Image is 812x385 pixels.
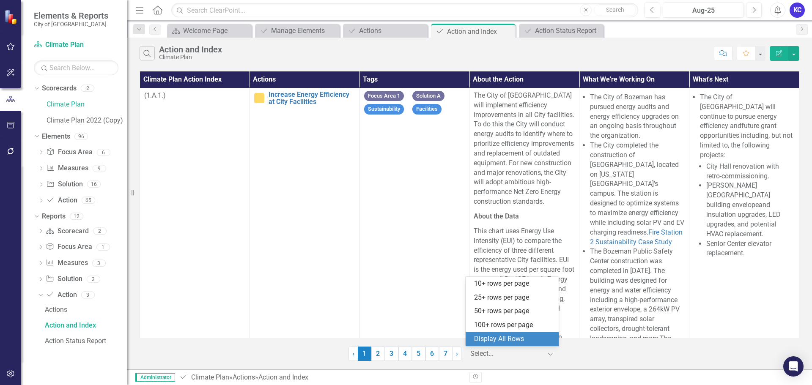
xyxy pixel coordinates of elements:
[46,290,77,300] a: Action
[359,25,425,36] div: Actions
[590,141,684,246] span: The City completed the construction of [GEOGRAPHIC_DATA], located on [US_STATE][GEOGRAPHIC_DATA]’...
[398,347,412,361] a: 4
[47,100,127,109] a: Climate Plan
[700,122,793,159] span: future grant opportunities including, but not limited to, the following projects:
[46,147,92,157] a: Focus Area
[45,306,127,314] div: Actions
[385,347,398,361] a: 3
[666,5,741,16] div: Aug-25
[269,91,355,106] a: Increase Energy Efficiency at City Facilities
[700,93,777,130] span: The City of [GEOGRAPHIC_DATA] will continue to pursue energy efficiency and
[474,306,554,316] div: 50+ rows per page
[456,350,458,358] span: ›
[92,259,106,267] div: 3
[43,334,127,348] a: Action Status Report
[46,164,88,173] a: Measures
[535,25,601,36] div: Action Status Report
[364,91,404,101] span: Focus Area 1
[46,227,88,236] a: Scorecard
[412,347,425,361] a: 5
[425,347,439,361] a: 6
[474,293,554,303] div: 25+ rows per page
[594,4,636,16] button: Search
[783,356,804,377] div: Open Intercom Messenger
[474,320,554,330] div: 100+ rows per page
[474,91,575,208] p: The City of [GEOGRAPHIC_DATA] will implement efficiency improvements in all City facilities. To d...
[721,172,769,180] span: commissioning.
[42,132,70,142] a: Elements
[352,350,354,358] span: ‹
[706,240,771,257] span: Senior Center elevator replacement.
[590,228,683,246] a: Fire Station 2 Sustainability Case Study
[46,180,82,189] a: Solution
[412,91,444,101] span: Solution A
[87,181,101,188] div: 16
[258,373,308,381] div: Action and Index
[358,347,371,361] span: 1
[43,303,127,317] a: Actions
[97,149,110,156] div: 6
[70,213,83,220] div: 12
[439,347,453,361] a: 7
[46,258,88,268] a: Measures
[447,26,513,37] div: Action and Index
[96,243,110,251] div: 1
[590,247,680,342] span: The Bozeman Public Safety Center construction was completed in [DATE]. The building was designed ...
[144,91,166,99] span: (1.A.1.)
[87,276,100,283] div: 3
[706,201,770,218] span: and insulation
[82,197,95,204] div: 65
[159,45,222,54] div: Action and Index
[46,196,77,205] a: Action
[738,210,765,218] span: upgrades
[43,319,127,332] a: Action and Index
[345,25,425,36] a: Actions
[34,11,108,21] span: Elements & Reports
[159,54,222,60] div: Climate Plan
[364,104,404,115] span: Sustainability
[34,40,118,50] a: Climate Plan
[706,181,770,209] span: [PERSON_NAME][GEOGRAPHIC_DATA] building envelope
[45,337,127,345] div: Action Status Report
[46,242,92,252] a: Focus Area
[706,162,779,180] span: City Hall renovation with retro
[179,373,463,382] div: » »
[606,6,624,13] span: Search
[4,10,19,25] img: ClearPoint Strategy
[74,133,88,140] div: 96
[257,25,337,36] a: Manage Elements
[45,322,127,329] div: Action and Index
[233,373,255,381] a: Actions
[521,25,601,36] a: Action Status Report
[183,25,250,36] div: Welcome Page
[93,165,106,172] div: 9
[81,292,95,299] div: 3
[271,25,337,36] div: Manage Elements
[790,3,805,18] button: KC
[42,84,77,93] a: Scorecards
[46,274,82,284] a: Solution
[663,3,744,18] button: Aug-25
[474,212,519,220] strong: About the Data
[474,334,554,344] div: Display All Rows
[42,212,66,221] a: Reports
[135,373,175,382] span: Administrator
[34,21,108,27] small: City of [GEOGRAPHIC_DATA]
[720,172,721,180] span: -
[191,373,229,381] a: Climate Plan
[706,210,781,238] span: , LED upgrades, and potential HVAC replacement.
[254,93,264,103] img: In Progress
[590,93,679,139] span: The City of Bozeman has pursued energy audits and energy efficiency upgrades on an ongoing basis ...
[47,116,127,126] a: Climate Plan 2022 (Copy)
[169,25,250,36] a: Welcome Page
[371,347,385,361] a: 2
[81,85,94,92] div: 2
[171,3,638,18] input: Search ClearPoint...
[412,104,442,115] span: Facilities
[34,60,118,75] input: Search Below...
[93,227,107,235] div: 2
[474,279,554,289] div: 10+ rows per page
